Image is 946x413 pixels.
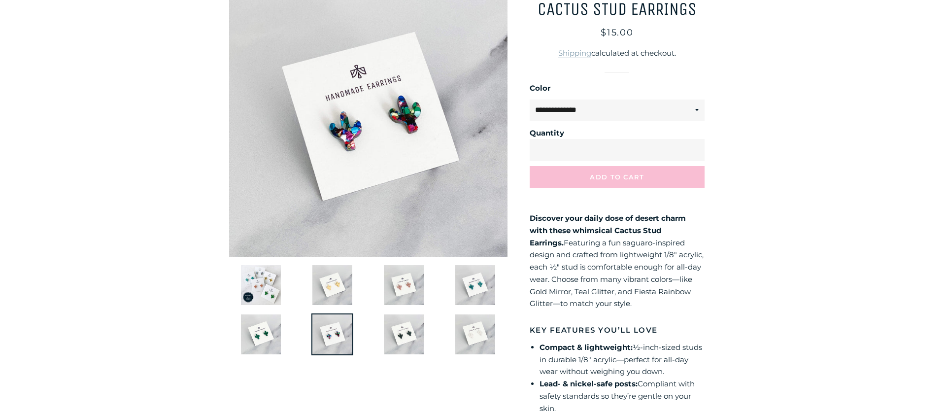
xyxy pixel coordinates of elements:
button: Add to Cart [530,166,705,188]
img: Cactus Stud Earrings [240,313,282,355]
img: Cactus Stud Earrings [383,313,425,355]
strong: Lead- & nickel-safe posts: [540,379,638,388]
img: Cactus Stud Earrings [240,264,282,306]
h1: Cactus Stud Earrings [530,0,705,18]
img: Cactus Stud Earrings [311,264,353,306]
img: Cactus Stud Earrings [454,264,496,306]
a: Shipping [558,48,591,58]
img: Cactus Stud Earrings [383,264,425,306]
p: Featuring a fun saguaro-inspired design and crafted from lightweight 1/8″ acrylic, each ½″ stud i... [530,212,705,310]
label: Color [530,82,705,95]
strong: Discover your daily dose of desert charm with these whimsical Cactus Stud Earrings. [530,213,686,247]
span: Add to Cart [590,173,644,181]
label: Quantity [530,127,700,139]
strong: Compact & lightweight: [540,343,633,352]
span: $15.00 [601,27,634,38]
img: Cactus Stud Earrings [454,313,496,355]
li: ½-inch-sized studs in durable 1/8″ acrylic—perfect for all-day wear without weighing you down. [540,342,705,378]
div: calculated at checkout. [530,47,705,60]
h5: Key Features You’ll Love [530,325,705,335]
img: Cactus Stud Earrings [311,313,353,355]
